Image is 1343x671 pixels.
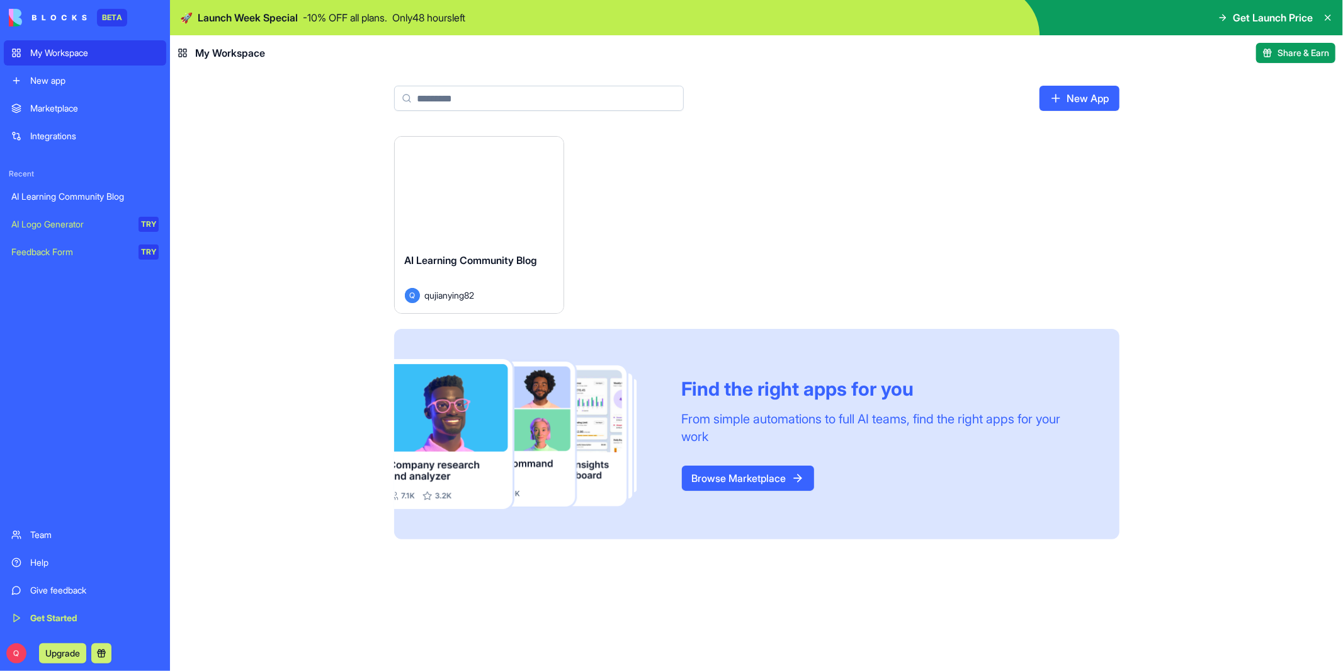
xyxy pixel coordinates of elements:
div: Help [30,556,159,569]
button: Upgrade [39,643,86,663]
span: AI Learning Community Blog [405,254,538,267]
a: New App [1040,86,1119,111]
a: Browse Marketplace [682,466,814,491]
a: Team [4,522,166,548]
div: Integrations [30,130,159,142]
img: Frame_181_egmpey.png [394,359,662,510]
div: My Workspace [30,47,159,59]
span: Recent [4,169,166,179]
div: Marketplace [30,102,159,115]
a: My Workspace [4,40,166,66]
span: 🚀 [180,10,193,25]
div: Team [30,529,159,541]
span: Launch Week Special [198,10,298,25]
a: AI Learning Community BlogQqujianying82 [394,136,564,314]
a: Give feedback [4,578,166,603]
span: Q [6,643,26,663]
span: Get Launch Price [1233,10,1313,25]
span: qujianying82 [425,289,475,302]
a: Upgrade [39,646,86,659]
a: BETA [9,9,127,26]
div: Give feedback [30,584,159,597]
div: AI Logo Generator [11,218,130,231]
img: logo [9,9,87,26]
div: Find the right apps for you [682,377,1089,400]
div: BETA [97,9,127,26]
div: Feedback Form [11,246,130,258]
p: Only 48 hours left [392,10,465,25]
a: Help [4,550,166,575]
div: TRY [139,217,159,232]
a: Feedback FormTRY [4,239,166,265]
div: New app [30,74,159,87]
span: Q [405,288,420,303]
span: My Workspace [195,45,265,60]
div: Get Started [30,612,159,624]
div: AI Learning Community Blog [11,190,159,203]
a: New app [4,68,166,93]
a: Marketplace [4,96,166,121]
span: Share & Earn [1278,47,1329,59]
div: From simple automations to full AI teams, find the right apps for your work [682,410,1089,445]
a: Get Started [4,605,166,631]
button: Share & Earn [1256,43,1335,63]
a: AI Learning Community Blog [4,184,166,209]
a: AI Logo GeneratorTRY [4,212,166,237]
p: - 10 % OFF all plans. [303,10,387,25]
div: TRY [139,244,159,260]
a: Integrations [4,123,166,149]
